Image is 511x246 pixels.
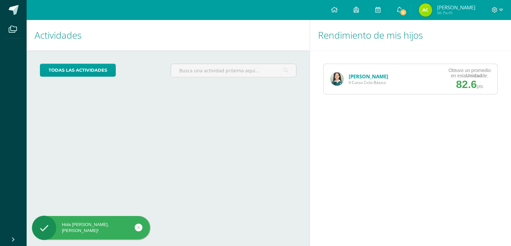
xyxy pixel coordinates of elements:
[35,20,302,50] h1: Actividades
[456,78,477,90] span: 82.6
[437,10,475,16] span: Mi Perfil
[40,64,116,77] a: todas las Actividades
[349,80,388,85] span: II Curso Ciclo Básico
[330,72,344,86] img: 883542481402578321b3e25a741dc754.png
[477,84,483,89] span: pts
[318,20,503,50] h1: Rendimiento de mis hijos
[437,4,475,11] span: [PERSON_NAME]
[419,3,432,17] img: a2981e156c5488ab61ea97d2bec4a841.png
[448,68,491,78] div: Obtuvo un promedio en esta de:
[171,64,296,77] input: Busca una actividad próxima aquí...
[32,222,150,234] div: Hola [PERSON_NAME], [PERSON_NAME]!
[400,9,407,16] span: 6
[466,73,482,78] strong: Unidad
[349,73,388,80] a: [PERSON_NAME]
